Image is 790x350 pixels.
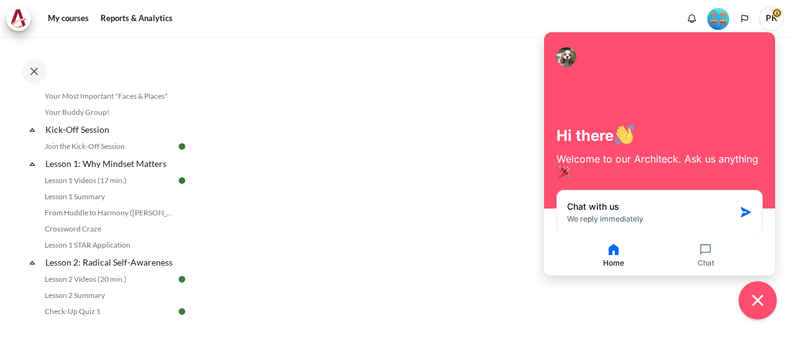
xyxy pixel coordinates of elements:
button: Languages [735,9,754,28]
span: Collapse [26,123,39,136]
a: My courses [43,6,93,31]
img: Done [176,274,188,285]
a: From Huddle to Harmony ([PERSON_NAME]'s Story) [41,205,176,220]
a: Lesson 2 Videos (20 min.) [41,272,176,287]
a: Check-Up Quiz 1 [41,304,176,319]
a: Lesson 1 Summary [41,189,176,204]
a: Architeck Architeck [6,6,37,31]
div: Show notification window with no new notifications [683,9,701,28]
span: Collapse [26,256,39,269]
div: Level #4 [707,7,729,30]
a: Level #4 [702,7,734,30]
span: Collapse [26,158,39,170]
a: Lesson 2: Radical Self-Awareness [43,254,176,271]
a: Join the Kick-Off Session [41,139,176,154]
a: Lesson 1 STAR Application [41,238,176,253]
img: Done [176,141,188,152]
img: Architeck [10,9,27,28]
a: Lesson 2 Summary [41,288,176,303]
a: Your Most Important "Faces & Places" [41,89,176,104]
a: Lesson 1 Videos (17 min.) [41,173,176,188]
a: Kick-Off Session [43,121,176,138]
img: Done [176,306,188,317]
a: Reports & Analytics [96,6,177,31]
span: PK [759,6,784,31]
a: Your Buddy Group! [41,105,176,120]
a: Crossword Craze [41,222,176,236]
a: Lesson 1: Why Mindset Matters [43,155,176,172]
iframe: OP-M1-Why Mindset is matter-Media1-Introduction [278,107,702,346]
img: Done [176,175,188,186]
img: Level #4 [707,8,729,30]
a: User menu [759,6,784,31]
